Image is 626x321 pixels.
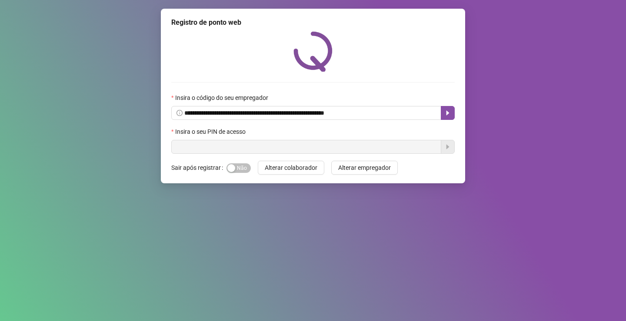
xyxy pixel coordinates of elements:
[176,110,183,116] span: info-circle
[338,163,391,172] span: Alterar empregador
[331,161,398,175] button: Alterar empregador
[258,161,324,175] button: Alterar colaborador
[171,93,274,103] label: Insira o código do seu empregador
[293,31,333,72] img: QRPoint
[171,161,226,175] label: Sair após registrar
[171,127,251,136] label: Insira o seu PIN de acesso
[444,109,451,116] span: caret-right
[265,163,317,172] span: Alterar colaborador
[171,17,455,28] div: Registro de ponto web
